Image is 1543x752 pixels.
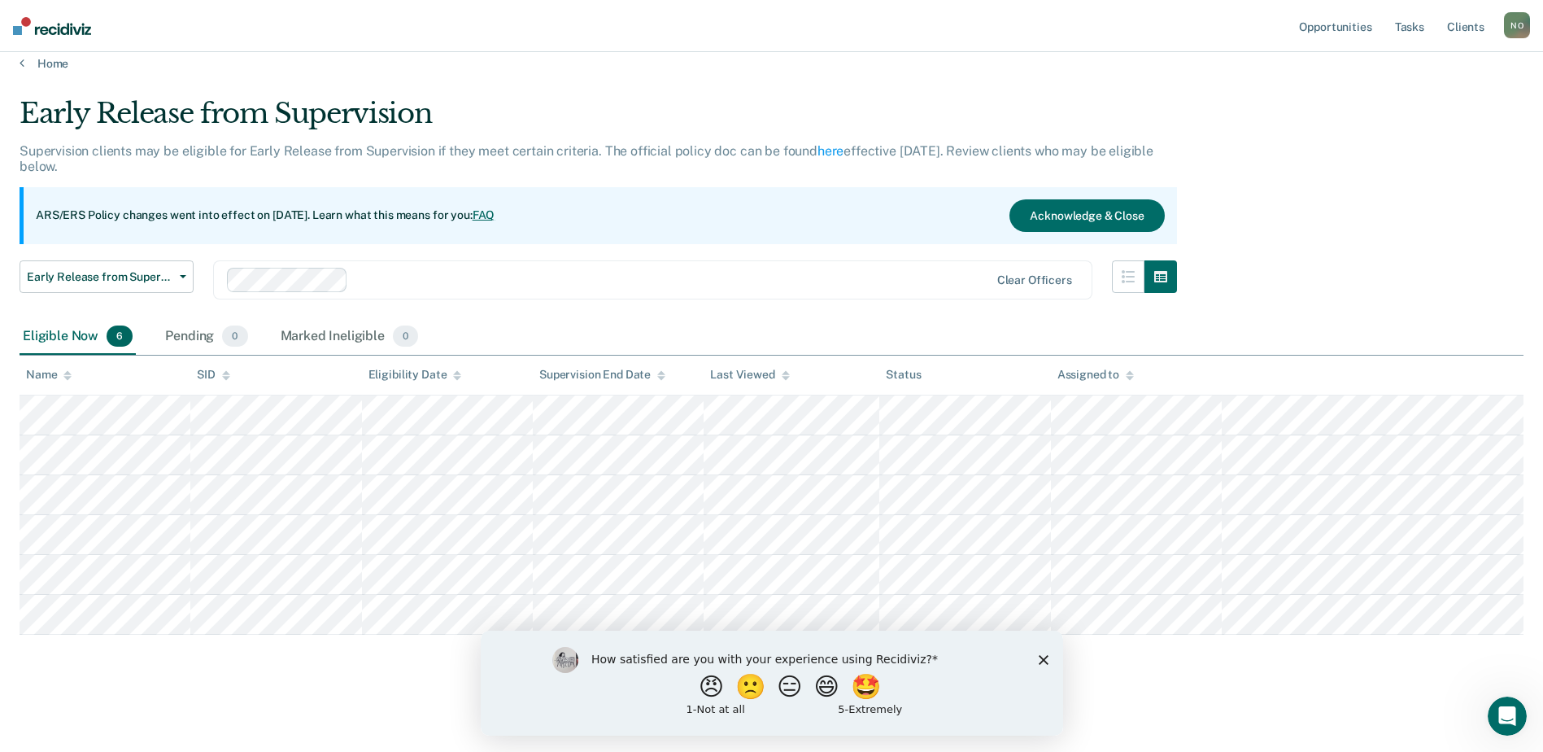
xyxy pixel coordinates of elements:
div: Supervision End Date [539,368,665,382]
span: 0 [222,326,247,347]
div: Assigned to [1057,368,1134,382]
img: Recidiviz [13,17,91,35]
button: NO [1504,12,1530,38]
a: FAQ [473,208,495,221]
div: Early Release from Supervision [20,97,1177,143]
span: 6 [107,326,133,347]
div: Last Viewed [710,368,789,382]
div: Eligibility Date [368,368,462,382]
div: Name [26,368,72,382]
a: here [817,143,843,159]
iframe: Survey by Kim from Recidiviz [481,631,1063,736]
div: Status [886,368,921,382]
div: Clear officers [997,273,1072,287]
div: N O [1504,12,1530,38]
span: Early Release from Supervision [27,270,173,284]
div: Pending0 [162,319,251,355]
div: Eligible Now6 [20,319,136,355]
button: Early Release from Supervision [20,260,194,293]
div: Marked Ineligible0 [277,319,422,355]
iframe: Intercom live chat [1488,697,1527,736]
p: ARS/ERS Policy changes went into effect on [DATE]. Learn what this means for you: [36,208,495,224]
span: 0 [393,326,418,347]
a: Home [20,56,1523,71]
button: Acknowledge & Close [1009,199,1164,232]
p: Supervision clients may be eligible for Early Release from Supervision if they meet certain crite... [20,143,1153,174]
div: SID [197,368,230,382]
